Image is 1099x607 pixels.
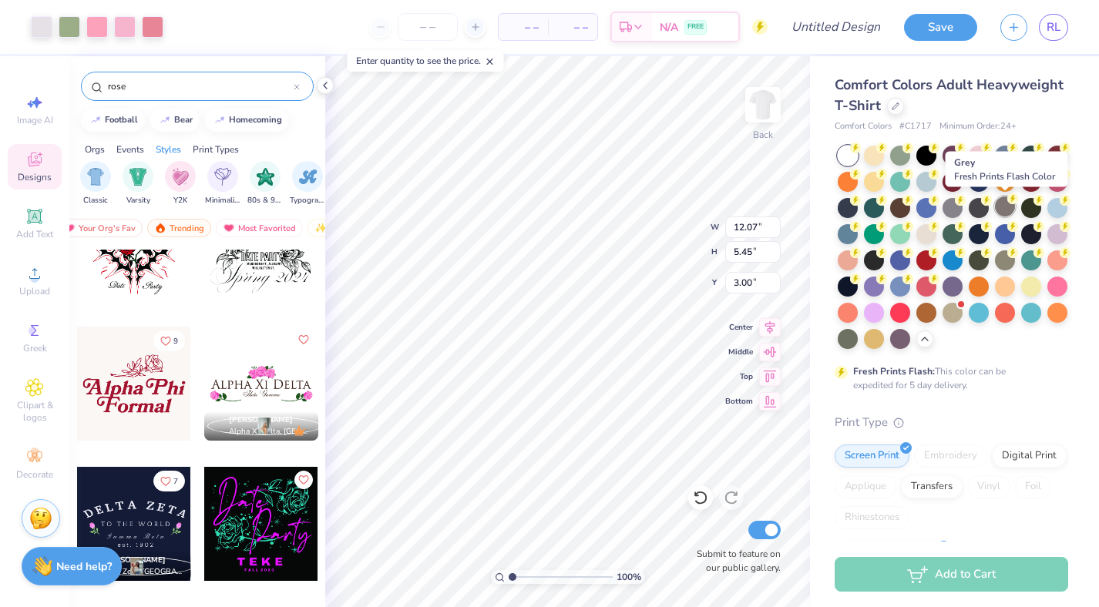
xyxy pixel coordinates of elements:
[16,468,53,481] span: Decorate
[80,161,111,206] button: filter button
[205,109,289,132] button: homecoming
[205,161,240,206] div: filter for Minimalist
[660,19,678,35] span: N/A
[835,120,892,133] span: Comfort Colors
[308,219,366,237] div: Newest
[967,475,1010,498] div: Vinyl
[56,559,112,574] strong: Need help?
[154,223,166,233] img: trending.gif
[165,161,196,206] button: filter button
[174,116,193,124] div: bear
[290,195,325,206] span: Typography
[105,116,138,124] div: football
[725,371,753,382] span: Top
[914,444,987,468] div: Embroidery
[18,171,52,183] span: Designs
[63,223,76,233] img: most_fav.gif
[725,396,753,407] span: Bottom
[229,116,282,124] div: homecoming
[748,89,778,120] img: Back
[156,143,181,156] div: Styles
[290,161,325,206] button: filter button
[56,219,143,237] div: Your Org's Fav
[153,330,185,351] button: Like
[314,223,327,233] img: newest.gif
[1047,18,1060,36] span: RL
[398,13,458,41] input: – –
[173,337,178,345] span: 9
[779,12,892,42] input: Untitled Design
[89,116,102,125] img: trend_line.gif
[80,161,111,206] div: filter for Classic
[216,219,303,237] div: Most Favorited
[853,365,935,377] strong: Fresh Prints Flash:
[123,161,153,206] button: filter button
[85,143,105,156] div: Orgs
[223,223,235,233] img: most_fav.gif
[126,195,150,206] span: Varsity
[205,195,240,206] span: Minimalist
[19,285,50,297] span: Upload
[87,168,105,186] img: Classic Image
[1039,14,1068,41] a: RL
[257,168,274,186] img: 80s & 90s Image
[954,170,1055,183] span: Fresh Prints Flash Color
[23,342,47,354] span: Greek
[165,161,196,206] div: filter for Y2K
[102,555,166,565] span: [PERSON_NAME]
[247,195,283,206] span: 80s & 90s
[193,143,239,156] div: Print Types
[83,195,108,206] span: Classic
[348,50,504,72] div: Enter quantity to see the price.
[687,22,704,32] span: FREE
[753,128,773,142] div: Back
[172,168,189,186] img: Y2K Image
[247,161,283,206] div: filter for 80s & 90s
[129,168,147,186] img: Varsity Image
[16,228,53,240] span: Add Text
[229,414,293,425] span: [PERSON_NAME]
[557,19,588,35] span: – –
[1015,475,1051,498] div: Foil
[247,161,283,206] button: filter button
[81,109,145,132] button: football
[147,219,211,237] div: Trending
[835,75,1064,115] span: Comfort Colors Adult Heavyweight T-Shirt
[106,79,294,94] input: Try "Alpha"
[899,120,932,133] span: # C1717
[835,475,896,498] div: Applique
[901,475,963,498] div: Transfers
[153,471,185,491] button: Like
[150,109,200,132] button: bear
[173,195,187,206] span: Y2K
[214,168,231,186] img: Minimalist Image
[835,506,909,529] div: Rhinestones
[159,116,171,125] img: trend_line.gif
[123,161,153,206] div: filter for Varsity
[213,116,226,125] img: trend_line.gif
[992,444,1067,468] div: Digital Print
[853,364,1043,392] div: This color can be expedited for 5 day delivery.
[17,114,53,126] span: Image AI
[173,478,178,485] span: 7
[290,161,325,206] div: filter for Typography
[835,444,909,468] div: Screen Print
[116,143,144,156] div: Events
[294,330,313,349] button: Like
[725,347,753,357] span: Middle
[294,471,313,489] button: Like
[205,161,240,206] button: filter button
[617,570,641,584] span: 100 %
[508,19,539,35] span: – –
[835,414,1068,431] div: Print Type
[299,168,317,186] img: Typography Image
[939,120,1017,133] span: Minimum Order: 24 +
[8,399,62,424] span: Clipart & logos
[904,14,977,41] button: Save
[229,426,312,438] span: Alpha Xi Delta, [GEOGRAPHIC_DATA][US_STATE]
[725,322,753,333] span: Center
[688,547,781,575] label: Submit to feature on our public gallery.
[102,566,185,578] span: Delta Zeta, [GEOGRAPHIC_DATA][US_STATE]
[946,152,1068,187] div: Grey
